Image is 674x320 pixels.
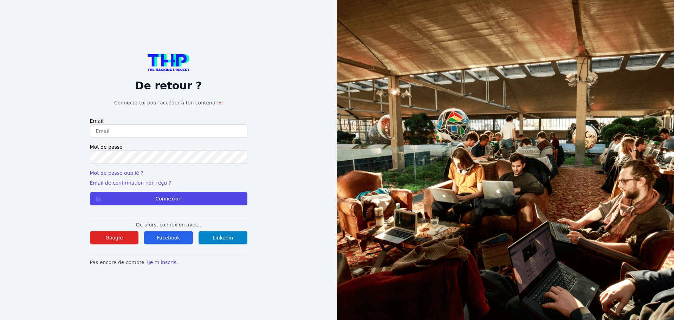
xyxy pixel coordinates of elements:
[90,170,143,176] a: Mot de passe oublié ?
[90,124,247,138] input: Email
[144,231,193,244] button: Facebook
[90,79,247,92] p: De retour ?
[148,54,190,71] img: logo
[90,143,247,151] label: Mot de passe
[90,192,247,205] button: Connexion
[90,259,247,266] p: Pas encore de compte ?
[199,231,247,244] button: Linkedin
[90,99,247,106] h1: Connecte-toi pour accéder à ton contenu 💌
[90,180,171,186] a: Email de confirmation non reçu ?
[90,221,247,228] p: Ou alors, connexion avec..
[149,260,178,265] a: Je m'inscris.
[90,117,247,124] label: Email
[90,231,139,244] button: Google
